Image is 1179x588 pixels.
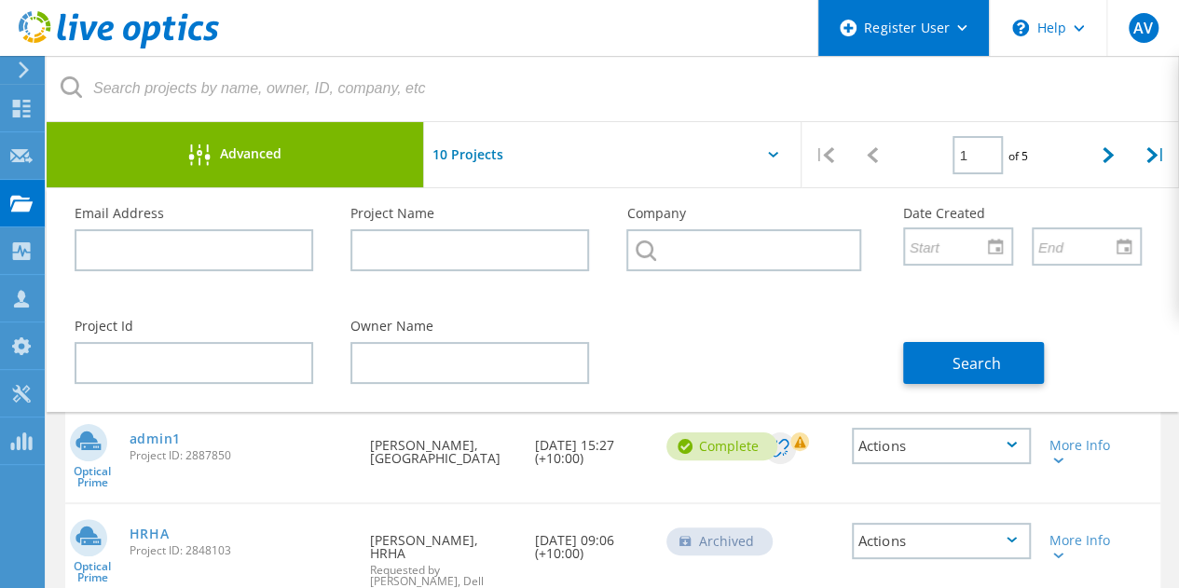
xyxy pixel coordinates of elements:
div: | [802,122,849,188]
input: End [1034,228,1127,264]
label: Project Id [75,320,313,333]
label: Date Created [903,207,1142,220]
label: Project Name [350,207,589,220]
span: Advanced [220,147,281,160]
button: Search [903,342,1044,384]
span: AV [1133,21,1153,35]
span: of 5 [1008,148,1027,164]
div: Archived [666,527,773,555]
div: Actions [852,523,1031,559]
label: Email Address [75,207,313,220]
div: [DATE] 15:27 (+10:00) [526,409,657,484]
a: Live Optics Dashboard [19,39,219,52]
div: | [1131,122,1179,188]
span: Requested by [PERSON_NAME], Dell [370,565,515,587]
div: [PERSON_NAME], [GEOGRAPHIC_DATA] [361,409,525,484]
div: Complete [666,432,777,460]
svg: \n [1012,20,1029,36]
div: More Info [1049,439,1118,465]
div: More Info [1049,534,1118,560]
span: Project ID: 2848103 [130,545,352,556]
a: HRHA [130,527,170,540]
span: Optical Prime [65,466,120,488]
a: admin1 [130,432,181,445]
label: Owner Name [350,320,589,333]
span: Optical Prime [65,561,120,583]
span: Search [953,353,1001,374]
input: Start [905,228,998,264]
div: [DATE] 09:06 (+10:00) [526,504,657,579]
div: Actions [852,428,1031,464]
span: Project ID: 2887850 [130,450,352,461]
label: Company [626,207,865,220]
